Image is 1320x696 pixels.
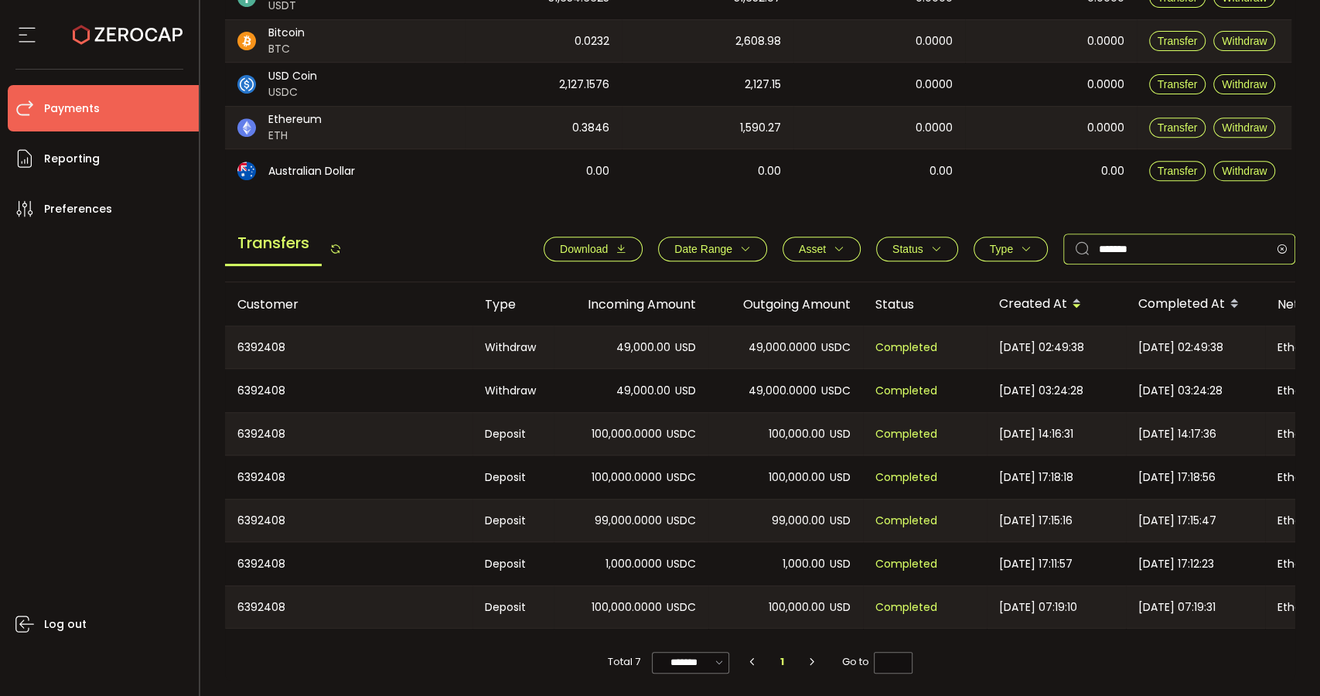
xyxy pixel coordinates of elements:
span: [DATE] 17:18:56 [1138,469,1216,486]
img: eth_portfolio.svg [237,118,256,137]
div: Completed At [1126,291,1265,317]
div: Outgoing Amount [708,295,863,313]
span: Reporting [44,148,100,170]
span: Type [990,243,1013,255]
span: Completed [875,339,937,357]
button: Transfer [1149,118,1206,138]
span: 1,000.0000 [605,555,662,573]
div: Deposit [472,413,554,455]
div: Deposit [472,586,554,628]
div: Customer [225,295,472,313]
button: Withdraw [1213,118,1275,138]
span: [DATE] 17:11:57 [999,555,1073,573]
button: Transfer [1149,74,1206,94]
span: Completed [875,469,937,486]
span: [DATE] 02:49:38 [999,339,1084,357]
img: usdc_portfolio.svg [237,75,256,94]
span: Completed [875,382,937,400]
span: 2,608.98 [735,32,781,50]
span: Withdraw [1222,121,1267,134]
div: 6392408 [225,326,472,368]
span: 0.0000 [1087,32,1124,50]
div: 6392408 [225,413,472,455]
span: 99,000.00 [772,512,825,530]
span: Download [560,243,608,255]
button: Download [544,237,643,261]
span: USDC [667,512,696,530]
span: Date Range [674,243,732,255]
span: 0.0232 [575,32,609,50]
span: 0.0000 [1087,76,1124,94]
span: 100,000.0000 [592,425,662,443]
span: Completed [875,512,937,530]
span: 100,000.0000 [592,469,662,486]
span: Completed [875,425,937,443]
span: BTC [268,41,305,57]
iframe: Chat Widget [1243,622,1320,696]
span: ETH [268,128,322,144]
span: Transfers [225,222,322,266]
div: 6392408 [225,369,472,412]
span: Go to [842,651,912,673]
span: USDC [667,555,696,573]
span: 49,000.00 [616,339,670,357]
span: Australian Dollar [268,163,355,179]
span: USDC [667,599,696,616]
span: 0.3846 [572,119,609,137]
span: Bitcoin [268,25,305,41]
button: Transfer [1149,161,1206,181]
span: 2,127.1576 [559,76,609,94]
button: Type [974,237,1048,261]
span: 0.0000 [916,32,953,50]
span: [DATE] 03:24:28 [999,382,1083,400]
span: [DATE] 17:15:16 [999,512,1073,530]
span: Transfer [1158,165,1198,177]
button: Asset [783,237,861,261]
span: [DATE] 14:16:31 [999,425,1073,443]
span: 49,000.0000 [749,382,817,400]
div: 6392408 [225,455,472,499]
span: 49,000.00 [616,382,670,400]
div: 6392408 [225,586,472,628]
span: Completed [875,555,937,573]
span: [DATE] 03:24:28 [1138,382,1223,400]
span: USD [675,339,696,357]
span: 0.00 [929,162,953,180]
span: [DATE] 02:49:38 [1138,339,1223,357]
div: Type [472,295,554,313]
span: 0.0000 [1087,119,1124,137]
span: 0.00 [758,162,781,180]
div: Deposit [472,542,554,585]
span: [DATE] 07:19:10 [999,599,1077,616]
div: Incoming Amount [554,295,708,313]
span: 0.00 [1101,162,1124,180]
span: 2,127.15 [745,76,781,94]
div: Deposit [472,500,554,541]
span: [DATE] 17:12:23 [1138,555,1214,573]
button: Date Range [658,237,767,261]
span: 99,000.0000 [595,512,662,530]
div: Created At [987,291,1126,317]
img: aud_portfolio.svg [237,162,256,180]
span: Completed [875,599,937,616]
span: USD [830,425,851,443]
img: btc_portfolio.svg [237,32,256,50]
span: USD [830,599,851,616]
span: USDC [268,84,317,101]
span: 100,000.00 [769,469,825,486]
button: Withdraw [1213,161,1275,181]
span: USD [675,382,696,400]
span: USDC [667,469,696,486]
span: 100,000.0000 [592,599,662,616]
button: Status [876,237,958,261]
span: [DATE] 17:18:18 [999,469,1073,486]
span: 0.0000 [916,119,953,137]
div: 6392408 [225,500,472,541]
span: USD [830,512,851,530]
span: 100,000.00 [769,599,825,616]
button: Transfer [1149,31,1206,51]
span: Withdraw [1222,78,1267,90]
span: USD [830,469,851,486]
span: USD [830,555,851,573]
span: Withdraw [1222,165,1267,177]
